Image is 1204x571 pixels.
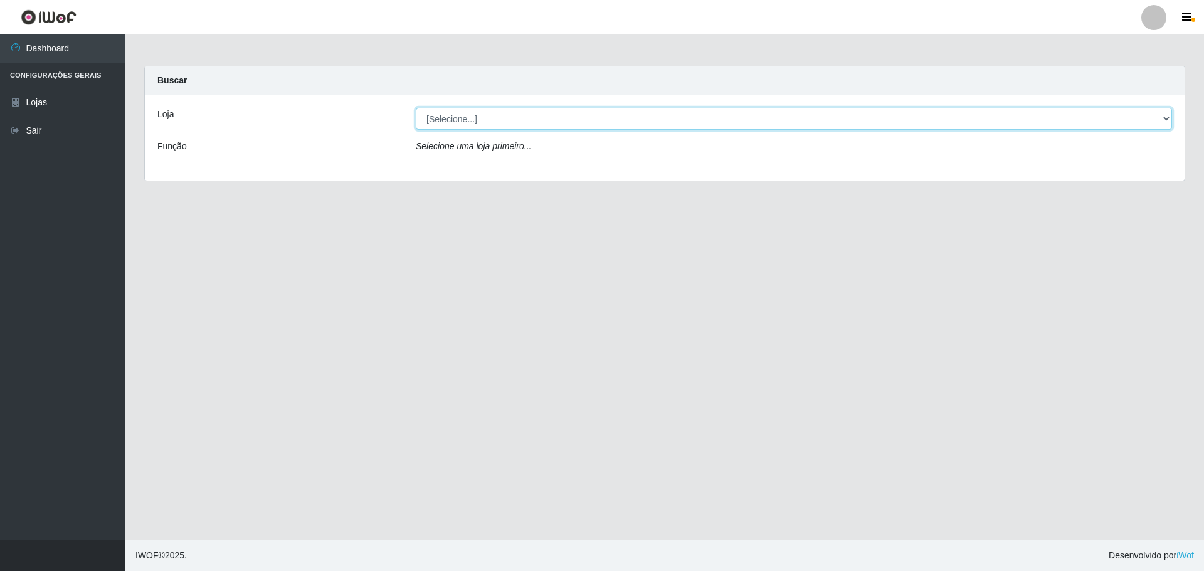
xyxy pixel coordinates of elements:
label: Loja [157,108,174,121]
span: IWOF [135,550,159,560]
span: Desenvolvido por [1109,549,1194,562]
a: iWof [1176,550,1194,560]
span: © 2025 . [135,549,187,562]
label: Função [157,140,187,153]
strong: Buscar [157,75,187,85]
img: CoreUI Logo [21,9,77,25]
i: Selecione uma loja primeiro... [416,141,531,151]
